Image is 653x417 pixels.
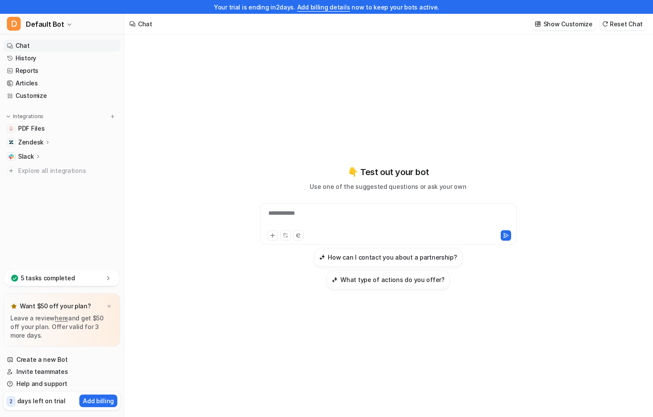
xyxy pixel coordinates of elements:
a: Invite teammates [3,366,120,378]
img: star [10,303,17,310]
h3: What type of actions do you offer? [340,275,444,284]
a: Chat [3,40,120,52]
img: customize [535,21,541,27]
img: Zendesk [9,140,14,145]
p: 2 [9,398,13,405]
a: Articles [3,77,120,89]
a: PDF FilesPDF Files [3,122,120,135]
span: PDF Files [18,124,44,133]
button: Show Customize [532,18,596,30]
a: History [3,52,120,64]
p: Add billing [83,396,114,405]
a: here [55,314,68,322]
p: Integrations [13,113,44,120]
img: How can I contact you about a partnership? [319,254,325,260]
span: Explore all integrations [18,164,117,178]
a: Reports [3,65,120,77]
a: Explore all integrations [3,165,120,177]
div: Chat [138,19,152,28]
img: x [107,304,112,309]
img: explore all integrations [7,166,16,175]
button: What type of actions do you offer?What type of actions do you offer? [326,270,449,289]
p: days left on trial [17,396,66,405]
p: 👇 Test out your bot [348,166,429,179]
span: Default Bot [26,18,64,30]
button: How can I contact you about a partnership?How can I contact you about a partnership? [314,248,462,267]
button: Integrations [3,112,46,121]
button: Reset Chat [600,18,646,30]
img: Slack [9,154,14,159]
p: Leave a review and get $50 off your plan. Offer valid for 3 more days. [10,314,113,340]
img: menu_add.svg [110,113,116,119]
p: Slack [18,152,34,161]
p: Use one of the suggested questions or ask your own [310,182,466,191]
p: Zendesk [18,138,44,147]
a: Customize [3,90,120,102]
a: Create a new Bot [3,354,120,366]
button: Add billing [79,395,117,407]
span: D [7,17,21,31]
img: What type of actions do you offer? [332,276,338,283]
img: reset [602,21,608,27]
a: Help and support [3,378,120,390]
h3: How can I contact you about a partnership? [328,253,457,262]
p: 5 tasks completed [21,274,75,282]
p: Want $50 off your plan? [20,302,91,310]
img: PDF Files [9,126,14,131]
p: Show Customize [543,19,593,28]
a: Add billing details [297,3,350,11]
img: expand menu [5,113,11,119]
